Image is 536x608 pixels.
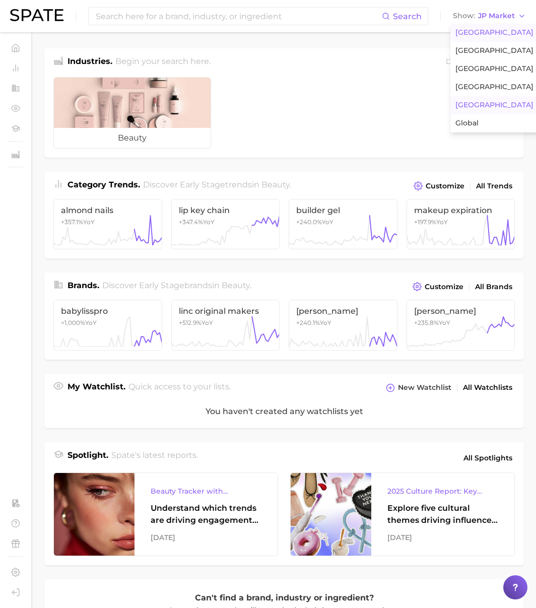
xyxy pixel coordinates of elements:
[53,199,162,249] a: almond nails+357.1%YoY
[296,319,331,326] span: +240.1% YoY
[478,13,515,19] span: JP Market
[261,180,290,189] span: beauty
[44,395,524,428] div: You haven't created any watchlists yet
[289,300,397,350] a: [PERSON_NAME]+240.1%YoY
[151,502,261,526] div: Understand which trends are driving engagement across platforms in the skin, hair, makeup, and fr...
[461,449,515,466] a: All Spotlights
[387,485,498,497] div: 2025 Culture Report: Key Themes That Are Shaping Consumer Demand
[289,199,397,249] a: builder gel+240.0%YoY
[53,472,278,556] a: Beauty Tracker with Popularity IndexUnderstand which trends are driving engagement across platfor...
[54,128,211,148] span: beauty
[398,383,451,392] span: New Watchlist
[411,179,467,193] button: Customize
[151,485,261,497] div: Beauty Tracker with Popularity Index
[61,206,155,215] span: almond nails
[102,281,251,290] span: Discover Early Stage brands in .
[414,206,508,215] span: makeup expiration
[455,101,533,109] span: [GEOGRAPHIC_DATA]
[474,179,515,193] a: All Trends
[450,10,528,23] button: ShowJP Market
[453,13,475,19] span: Show
[10,9,63,21] img: SPATE
[143,180,291,189] span: Discover Early Stage trends in .
[296,218,333,226] span: +240.0% YoY
[407,300,515,350] a: [PERSON_NAME]+235.8%YoY
[168,591,400,604] p: Can't find a brand, industry or ingredient?
[455,83,533,91] span: [GEOGRAPHIC_DATA]
[296,206,390,215] span: builder gel
[410,280,466,294] button: Customize
[476,182,512,190] span: All Trends
[171,199,280,249] a: lip key chain+347.4%YoY
[290,472,515,556] a: 2025 Culture Report: Key Themes That Are Shaping Consumer DemandExplore five cultural themes driv...
[68,381,125,395] h1: My Watchlist.
[387,531,498,544] div: [DATE]
[414,319,450,326] span: +235.8% YoY
[61,218,95,226] span: +357.1% YoY
[455,119,479,127] span: Global
[222,281,250,290] span: beauty
[61,319,97,326] span: YoY
[53,300,162,350] a: babylisspro>1,000%YoY
[128,381,231,395] h2: Quick access to your lists.
[296,306,390,316] span: [PERSON_NAME]
[393,12,422,21] span: Search
[68,55,112,69] h1: Industries.
[179,319,213,326] span: +512.9% YoY
[61,319,85,326] span: >1,000%
[473,280,515,294] a: All Brands
[426,182,464,190] span: Customize
[179,306,273,316] span: linc original makers
[95,8,382,25] input: Search here for a brand, industry, or ingredient
[383,381,454,395] button: New Watchlist
[414,306,508,316] span: [PERSON_NAME]
[111,449,198,466] h2: Spate's latest reports.
[463,383,512,392] span: All Watchlists
[68,180,140,189] span: Category Trends .
[455,64,533,73] span: [GEOGRAPHIC_DATA]
[179,206,273,215] span: lip key chain
[455,28,533,37] span: [GEOGRAPHIC_DATA]
[151,531,261,544] div: [DATE]
[61,306,155,316] span: babylisspro
[68,449,108,466] h1: Spotlight.
[460,381,515,394] a: All Watchlists
[68,281,99,290] span: Brands .
[53,77,211,149] a: beauty
[463,452,512,464] span: All Spotlights
[414,218,448,226] span: +197.9% YoY
[171,300,280,350] a: linc original makers+512.9%YoY
[407,199,515,249] a: makeup expiration+197.9%YoY
[475,283,512,291] span: All Brands
[387,502,498,526] div: Explore five cultural themes driving influence across beauty, food, and pop culture.
[446,55,515,69] div: Data update: [DATE]
[425,283,463,291] span: Customize
[115,55,211,69] h2: Begin your search here.
[455,46,533,55] span: [GEOGRAPHIC_DATA]
[179,218,215,226] span: +347.4% YoY
[8,585,23,600] a: Log out. Currently logged in with e-mail yumi.toki@spate.nyc.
